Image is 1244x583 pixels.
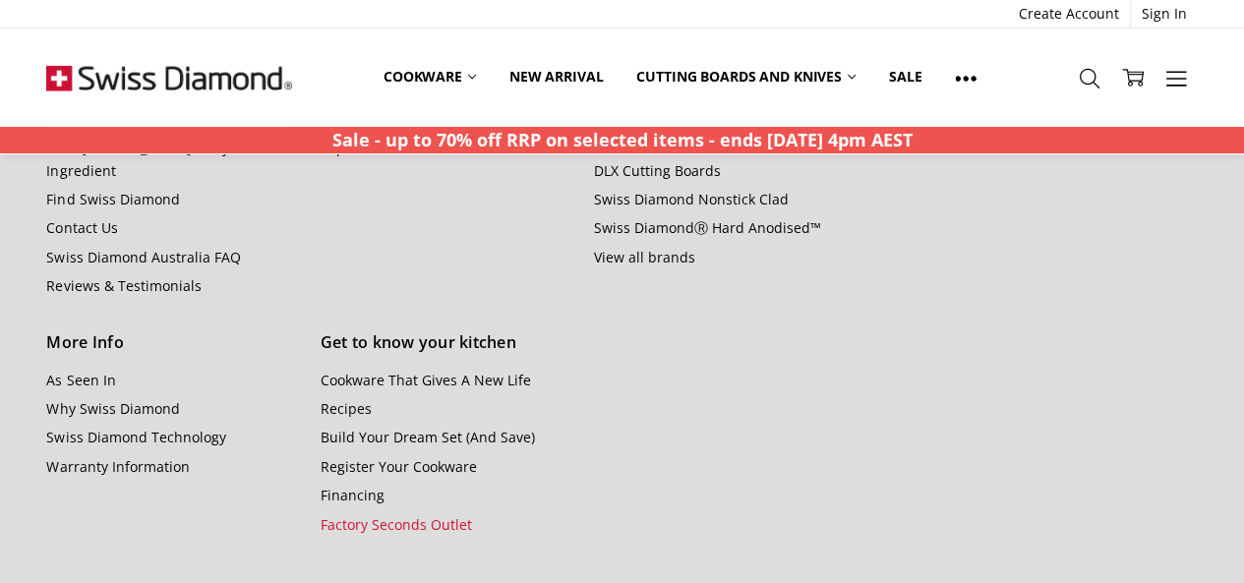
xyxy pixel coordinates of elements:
[321,330,572,356] h5: Get to know your kitchen
[872,55,938,98] a: Sale
[321,515,472,534] a: Factory Seconds Outlet
[46,371,115,389] a: As Seen In
[594,248,695,266] a: View all brands
[620,55,872,98] a: Cutting boards and knives
[46,457,189,476] a: Warranty Information
[46,218,117,237] a: Contact Us
[594,190,789,208] a: Swiss Diamond Nonstick Clad
[46,29,292,127] img: Free Shipping On Every Order
[938,55,993,99] a: Show All
[332,128,913,151] strong: Sale - up to 70% off RRP on selected items - ends [DATE] 4pm AEST
[46,248,240,266] a: Swiss Diamond Australia FAQ
[321,399,372,418] a: Recipes
[493,55,620,98] a: New arrival
[46,190,179,208] a: Find Swiss Diamond
[46,428,225,446] a: Swiss Diamond Technology
[321,428,535,446] a: Build Your Dream Set (And Save)
[321,371,531,389] a: Cookware That Gives A New Life
[367,55,493,98] a: Cookware
[46,399,179,418] a: Why Swiss Diamond
[594,218,821,237] a: Swiss DiamondⓇ Hard Anodised™
[46,276,201,295] a: Reviews & Testimonials
[46,330,298,356] h5: More Info
[46,139,228,179] a: Chef [PERSON_NAME]'s Key Ingredient
[321,457,477,476] a: Register Your Cookware
[594,161,721,180] a: DLX Cutting Boards
[321,486,385,504] a: Financing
